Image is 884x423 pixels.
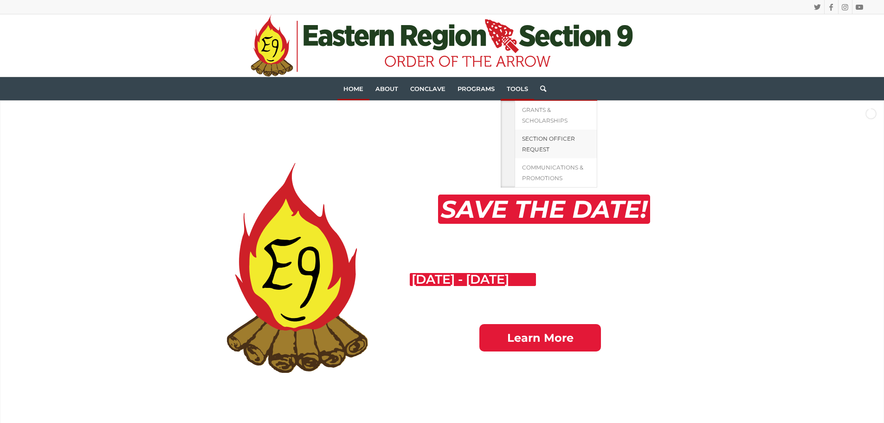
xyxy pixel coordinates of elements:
span: Programs [458,85,495,92]
span: Tools [507,85,528,92]
p: CAMP [PERSON_NAME] [PERSON_NAME], [GEOGRAPHIC_DATA] [410,291,692,309]
a: About [369,77,404,100]
a: Grants & Scholarships [515,101,597,130]
a: Tools [501,77,534,100]
span: Communications & Promotions [522,164,583,182]
span: Conclave [410,85,445,92]
span: About [375,85,398,92]
a: Programs [452,77,501,100]
span: Grants & Scholarships [522,106,568,124]
a: Search [534,77,546,100]
p: [DATE] - [DATE] [410,273,536,286]
a: Section Officer Request [515,130,597,158]
a: Conclave [404,77,452,100]
a: Home [337,77,369,100]
span: Section Officer Request [522,135,575,153]
a: Communications & Promotions [515,158,597,188]
p: SERVICE LODGE: NAWAKWA #3 [541,269,690,291]
span: Home [343,85,363,92]
h2: SAVE THE DATE! [438,195,650,224]
h1: CONCLAVE [407,222,692,274]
